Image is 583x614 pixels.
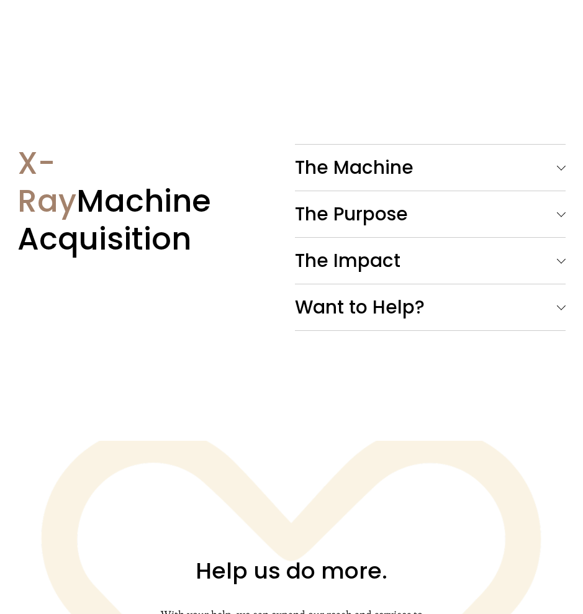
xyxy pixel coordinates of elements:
span: The Impact [295,247,557,274]
button: The Purpose [295,191,566,237]
h2: Help us do more. [155,556,428,585]
button: Want to Help? [295,284,566,330]
button: The Impact [295,238,566,284]
span: The Machine [295,154,557,181]
span: X-Ray [17,142,76,222]
span: The Purpose [295,201,557,228]
button: The Machine [295,145,566,191]
span: Want to Help? [295,294,557,321]
h1: Machine Acquisition [17,144,242,258]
